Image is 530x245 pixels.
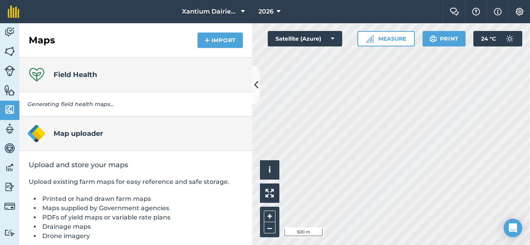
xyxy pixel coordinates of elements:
[54,128,103,139] h4: Map uploader
[481,31,496,46] span: 24 ° C
[4,123,15,135] img: svg+xml;base64,PD94bWwgdmVyc2lvbj0iMS4wIiBlbmNvZGluZz0idXRmLTgiPz4KPCEtLSBHZW5lcmF0b3I6IEFkb2JlIE...
[8,5,19,18] img: fieldmargin Logo
[4,181,15,193] img: svg+xml;base64,PD94bWwgdmVyc2lvbj0iMS4wIiBlbmNvZGluZz0idXRmLTgiPz4KPCEtLSBHZW5lcmF0b3I6IEFkb2JlIE...
[4,84,15,96] img: svg+xml;base64,PHN2ZyB4bWxucz0iaHR0cDovL3d3dy53My5vcmcvMjAwMC9zdmciIHdpZHRoPSI1NiIgaGVpZ2h0PSI2MC...
[357,31,415,46] button: Measure
[29,34,55,46] h2: Maps
[4,46,15,57] img: svg+xml;base64,PHN2ZyB4bWxucz0iaHR0cDovL3d3dy53My5vcmcvMjAwMC9zdmciIHdpZHRoPSI1NiIgaGVpZ2h0PSI2MC...
[260,160,279,180] button: i
[27,101,113,108] em: Generating field health maps...
[40,194,243,204] li: Printed or hand drawn farm maps
[366,35,374,43] img: Ruler icon
[29,177,243,187] p: Upload existing farm maps for easy reference and safe storage.
[423,31,466,46] button: Print
[4,201,15,212] img: svg+xml;base64,PD94bWwgdmVyc2lvbj0iMS4wIiBlbmNvZGluZz0idXRmLTgiPz4KPCEtLSBHZW5lcmF0b3I6IEFkb2JlIE...
[40,213,243,222] li: PDFs of yield maps or variable rate plans
[197,33,243,48] button: Import
[4,65,15,76] img: svg+xml;base64,PD94bWwgdmVyc2lvbj0iMS4wIiBlbmNvZGluZz0idXRmLTgiPz4KPCEtLSBHZW5lcmF0b3I6IEFkb2JlIE...
[27,124,46,143] img: Map uploader logo
[4,162,15,173] img: svg+xml;base64,PD94bWwgdmVyc2lvbj0iMS4wIiBlbmNvZGluZz0idXRmLTgiPz4KPCEtLSBHZW5lcmF0b3I6IEFkb2JlIE...
[204,36,210,45] img: svg+xml;base64,PHN2ZyB4bWxucz0iaHR0cDovL3d3dy53My5vcmcvMjAwMC9zdmciIHdpZHRoPSIxNCIgaGVpZ2h0PSIyNC...
[473,31,522,46] button: 24 °C
[40,204,243,213] li: Maps supplied by Government agencies
[40,231,243,241] li: Drone imagery
[4,26,15,38] img: svg+xml;base64,PD94bWwgdmVyc2lvbj0iMS4wIiBlbmNvZGluZz0idXRmLTgiPz4KPCEtLSBHZW5lcmF0b3I6IEFkb2JlIE...
[4,142,15,154] img: svg+xml;base64,PD94bWwgdmVyc2lvbj0iMS4wIiBlbmNvZGluZz0idXRmLTgiPz4KPCEtLSBHZW5lcmF0b3I6IEFkb2JlIE...
[430,34,437,43] img: svg+xml;base64,PHN2ZyB4bWxucz0iaHR0cDovL3d3dy53My5vcmcvMjAwMC9zdmciIHdpZHRoPSIxOSIgaGVpZ2h0PSIyNC...
[264,211,275,222] button: +
[54,69,97,80] h4: Field Health
[264,222,275,233] button: –
[268,31,342,46] button: Satellite (Azure)
[4,104,15,115] img: svg+xml;base64,PHN2ZyB4bWxucz0iaHR0cDovL3d3dy53My5vcmcvMjAwMC9zdmciIHdpZHRoPSI1NiIgaGVpZ2h0PSI2MC...
[4,229,15,236] img: svg+xml;base64,PD94bWwgdmVyc2lvbj0iMS4wIiBlbmNvZGluZz0idXRmLTgiPz4KPCEtLSBHZW5lcmF0b3I6IEFkb2JlIE...
[268,165,271,175] span: i
[40,222,243,231] li: Drainage maps
[471,8,481,15] img: A question mark icon
[502,31,518,46] img: svg+xml;base64,PD94bWwgdmVyc2lvbj0iMS4wIiBlbmNvZGluZz0idXRmLTgiPz4KPCEtLSBHZW5lcmF0b3I6IEFkb2JlIE...
[265,189,274,197] img: Four arrows, one pointing top left, one top right, one bottom right and the last bottom left
[504,219,522,237] div: Open Intercom Messenger
[494,7,502,16] img: svg+xml;base64,PHN2ZyB4bWxucz0iaHR0cDovL3d3dy53My5vcmcvMjAwMC9zdmciIHdpZHRoPSIxNyIgaGVpZ2h0PSIxNy...
[450,8,459,15] img: Two speech bubbles overlapping with the left bubble in the forefront
[182,7,238,16] span: Xantium Dairies [GEOGRAPHIC_DATA]
[258,7,274,16] span: 2026
[29,160,243,170] h2: Upload and store your maps
[515,8,524,15] img: A cog icon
